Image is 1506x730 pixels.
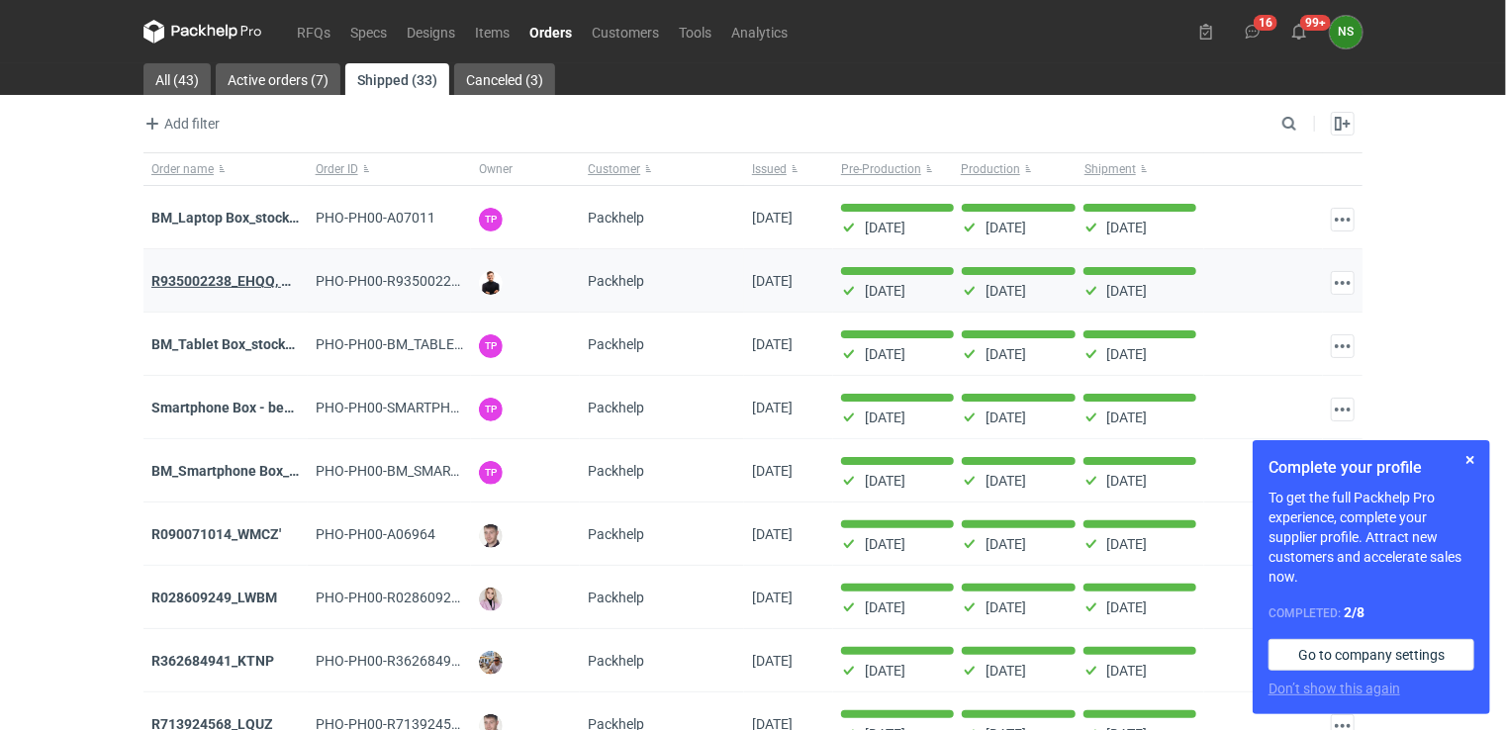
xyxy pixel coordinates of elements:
div: Natalia Stępak [1330,16,1363,48]
p: [DATE] [1107,346,1148,362]
span: Issued [752,161,787,177]
figcaption: TP [479,334,503,358]
span: Packhelp [588,400,644,415]
p: [DATE] [1107,410,1148,425]
span: Packhelp [588,526,644,542]
strong: BM_Laptop Box_stock_04 [151,210,311,226]
span: Packhelp [588,590,644,605]
span: Packhelp [588,653,644,669]
a: Items [465,20,519,44]
a: Customers [582,20,669,44]
img: Tomasz Kubiak [479,271,503,295]
a: Orders [519,20,582,44]
a: RFQs [287,20,340,44]
a: R028609249_LWBM [151,590,277,605]
span: PHO-PH00-R935002238_EHQQ,-KYPE [316,273,551,289]
p: [DATE] [986,410,1026,425]
a: Analytics [721,20,798,44]
p: [DATE] [986,663,1026,679]
span: 17/07/2025 [752,210,793,226]
a: BM_Tablet Box_stock_02 [151,336,307,352]
button: Don’t show this again [1269,679,1400,698]
span: 01/07/2025 [752,526,793,542]
span: PHO-PH00-SMARTPHONE-BOX---BEZ-ZADRUKU---STOCK-4 [316,400,679,415]
span: PHO-PH00-R028609249_LWBM [316,590,513,605]
a: BM_Smartphone Box_stock_04 [151,463,344,479]
span: Owner [479,161,513,177]
img: Maciej Sikora [479,524,503,548]
p: [DATE] [865,283,905,299]
span: Production [961,161,1020,177]
a: R935002238_EHQQ, KYPE [151,273,316,289]
span: Shipment [1084,161,1136,177]
p: [DATE] [865,220,905,235]
span: PHO-PH00-BM_SMARTPHONE-BOX_STOCK_04 [316,463,608,479]
a: R362684941_KTNP [151,653,274,669]
button: Customer [580,153,744,185]
p: To get the full Packhelp Pro experience, complete your supplier profile. Attract new customers an... [1269,488,1474,587]
img: Klaudia Wiśniewska [479,588,503,611]
span: Packhelp [588,210,644,226]
span: Pre-Production [841,161,921,177]
p: [DATE] [1107,473,1148,489]
button: Shipment [1081,153,1204,185]
p: [DATE] [865,663,905,679]
figcaption: TP [479,398,503,421]
p: [DATE] [986,473,1026,489]
p: [DATE] [1107,599,1148,615]
span: 30/06/2025 [752,653,793,669]
button: Skip for now [1459,448,1482,472]
button: Actions [1331,208,1355,231]
a: Tools [669,20,721,44]
p: [DATE] [865,599,905,615]
figcaption: NS [1330,16,1363,48]
a: Designs [397,20,465,44]
span: Add filter [141,112,220,136]
span: 02/07/2025 [752,463,793,479]
button: Actions [1331,271,1355,295]
a: Shipped (33) [345,63,449,95]
a: Canceled (3) [454,63,555,95]
a: All (43) [143,63,211,95]
p: [DATE] [865,346,905,362]
p: [DATE] [986,283,1026,299]
p: [DATE] [986,220,1026,235]
p: [DATE] [986,599,1026,615]
p: [DATE] [1107,220,1148,235]
button: 16 [1237,16,1269,47]
button: Production [957,153,1081,185]
span: PHO-PH00-A07011 [316,210,435,226]
button: Actions [1331,334,1355,358]
button: Pre-Production [833,153,957,185]
h1: Complete your profile [1269,456,1474,480]
p: [DATE] [1107,536,1148,552]
button: Order name [143,153,308,185]
p: [DATE] [986,536,1026,552]
span: PHO-PH00-BM_TABLET-BOX_STOCK_02 [316,336,563,352]
span: Customer [588,161,640,177]
span: PHO-PH00-A06964 [316,526,435,542]
p: [DATE] [865,410,905,425]
p: [DATE] [1107,663,1148,679]
span: Order ID [316,161,358,177]
a: Go to company settings [1269,639,1474,671]
div: Completed: [1269,602,1474,623]
button: 99+ [1283,16,1315,47]
span: Order name [151,161,214,177]
svg: Packhelp Pro [143,20,262,44]
button: Order ID [308,153,472,185]
strong: 2 / 8 [1344,604,1365,620]
p: [DATE] [865,473,905,489]
span: 07/07/2025 [752,336,793,352]
a: Specs [340,20,397,44]
img: Michał Palasek [479,651,503,675]
figcaption: TP [479,208,503,231]
a: Smartphone Box - bez zadruku - stock 4 [151,400,401,415]
strong: R090071014_WMCZ' [151,526,281,542]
